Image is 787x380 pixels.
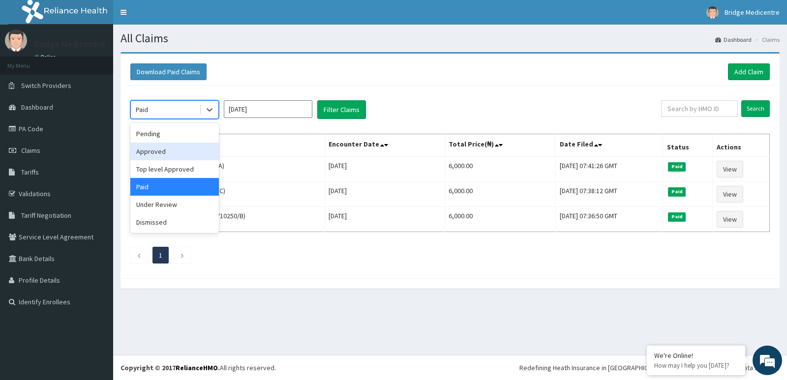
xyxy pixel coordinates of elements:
strong: Copyright © 2017 . [121,363,220,372]
td: [PERSON_NAME] (FTC/10076/A) [131,156,325,182]
th: Date Filed [556,134,663,157]
div: Redefining Heath Insurance in [GEOGRAPHIC_DATA] using Telemedicine and Data Science! [519,363,780,373]
input: Search by HMO ID [661,100,738,117]
div: Pending [130,125,219,143]
span: Dashboard [21,103,53,112]
div: Approved [130,143,219,160]
a: View [717,186,743,203]
input: Select Month and Year [224,100,312,118]
a: Previous page [137,251,141,260]
td: [DATE] 07:36:50 GMT [556,207,663,232]
p: Bridge Medicentre [34,40,105,49]
span: Claims [21,146,40,155]
a: Dashboard [715,35,752,44]
div: Paid [136,105,148,115]
button: Filter Claims [317,100,366,119]
a: Add Claim [728,63,770,80]
li: Claims [753,35,780,44]
img: User Image [5,29,27,52]
span: Tariff Negotiation [21,211,71,220]
th: Status [663,134,713,157]
span: Bridge Medicentre [725,8,780,17]
span: Switch Providers [21,81,71,90]
img: User Image [706,6,719,19]
div: We're Online! [654,351,738,360]
td: [PERSON_NAME] (TBC/10250/C) [131,182,325,207]
p: How may I help you today? [654,361,738,370]
td: [DATE] [324,156,444,182]
span: Paid [668,187,686,196]
td: [DATE] 07:38:12 GMT [556,182,663,207]
a: RelianceHMO [176,363,218,372]
th: Encounter Date [324,134,444,157]
span: Paid [668,162,686,171]
a: View [717,161,743,177]
footer: All rights reserved. [113,355,787,380]
button: Download Paid Claims [130,63,207,80]
td: [DATE] [324,182,444,207]
td: [DATE] [324,207,444,232]
span: Tariffs [21,168,39,176]
span: Paid [668,212,686,221]
div: Paid [130,178,219,196]
th: Actions [713,134,770,157]
a: Next page [180,251,184,260]
a: View [717,211,743,228]
th: Total Price(₦) [445,134,556,157]
div: Top level Approved [130,160,219,178]
h1: All Claims [121,32,780,45]
td: [DATE] 07:41:26 GMT [556,156,663,182]
td: 6,000.00 [445,156,556,182]
div: Under Review [130,196,219,213]
td: 6,000.00 [445,182,556,207]
a: Online [34,54,58,60]
a: Page 1 is your current page [159,251,162,260]
th: Name [131,134,325,157]
td: Zenith [PERSON_NAME] (TBC/10250/B) [131,207,325,232]
td: 6,000.00 [445,207,556,232]
div: Dismissed [130,213,219,231]
input: Search [741,100,770,117]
